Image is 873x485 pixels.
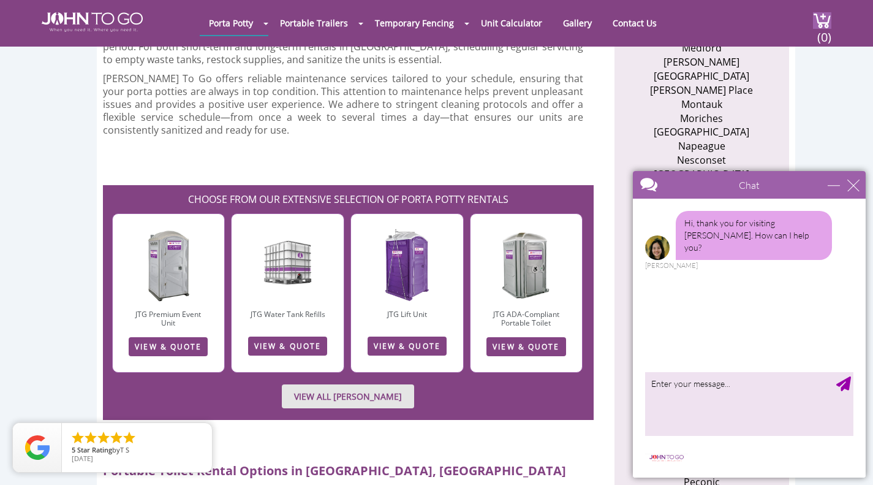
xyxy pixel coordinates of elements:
[129,337,208,356] a: VIEW & QUOTE
[625,164,873,485] iframe: Live Chat Box
[493,309,559,328] a: JTG ADA-Compliant Portable Toilet
[642,125,762,139] li: [GEOGRAPHIC_DATA]
[120,445,129,454] span: T S
[122,430,137,445] li: 
[103,28,584,66] p: Regular maintenance ensures that porta potties remain clean and functional throughout the rental ...
[603,11,666,35] a: Contact Us
[496,229,557,302] img: JTG-ADA-Compliant-Portable-Toilet.png
[103,457,594,479] h2: Portable Toilet Rental Options in [GEOGRAPHIC_DATA], [GEOGRAPHIC_DATA]
[271,11,357,35] a: Portable Trailers
[109,430,124,445] li: 
[384,229,430,302] img: LK-1.jpg.webp
[486,337,565,356] a: VIEW & QUOTE
[642,112,762,126] li: Moriches
[70,430,85,445] li: 
[103,72,584,137] p: [PERSON_NAME] To Go offers reliable maintenance services tailored to your schedule, ensuring that...
[642,83,762,97] li: [PERSON_NAME] Place
[387,309,427,319] a: JTG Lift Unit
[817,19,831,45] span: (0)
[72,445,75,454] span: 5
[642,153,762,167] li: Nesconset
[472,11,551,35] a: Unit Calculator
[96,430,111,445] li: 
[248,337,327,356] a: VIEW & QUOTE
[554,11,601,35] a: Gallery
[200,11,262,35] a: Porta Potty
[366,11,463,35] a: Temporary Fencing
[642,97,762,112] li: Montauk
[642,55,762,69] li: [PERSON_NAME]
[25,435,50,460] img: Review Rating
[368,337,447,356] a: VIEW & QUOTE
[42,12,143,32] img: JOHN to go
[77,445,112,454] span: Star Rating
[72,446,202,455] span: by
[109,185,588,207] h2: CHOOSE FROM OUR EXTENSIVE SELECTION OF PORTA POTTY RENTALS
[251,309,325,319] a: JTG Water Tank Refills
[642,41,762,55] li: Medford
[813,12,831,29] img: cart a
[145,229,192,302] img: PEU.jpg.webp
[72,454,93,463] span: [DATE]
[642,139,762,153] li: Napeague
[83,430,98,445] li: 
[642,69,762,83] li: [GEOGRAPHIC_DATA]
[135,309,201,328] a: JTG Premium Event Unit
[282,384,414,408] a: VIEW ALL [PERSON_NAME]
[262,229,313,302] img: JTG-Water-Tank.jpg.webp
